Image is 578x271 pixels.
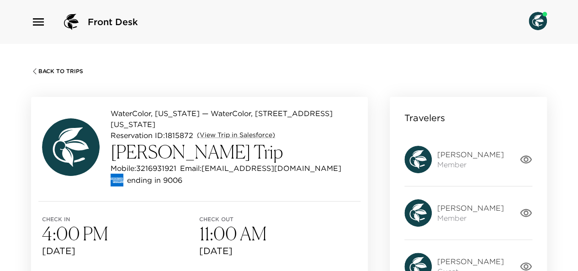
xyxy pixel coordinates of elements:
p: Mobile: 3216931921 [111,163,176,174]
img: avatar.4afec266560d411620d96f9f038fe73f.svg [42,118,100,176]
p: WaterColor, [US_STATE] — WaterColor, [STREET_ADDRESS][US_STATE] [111,108,357,130]
h3: 4:00 PM [42,223,199,244]
button: Back To Trips [31,68,83,75]
span: [DATE] [42,244,199,257]
span: Member [437,213,504,223]
h3: 11:00 AM [199,223,356,244]
p: ending in 9006 [127,175,182,186]
span: Front Desk [88,16,138,28]
img: credit card type [111,174,123,186]
p: Email: [EMAIL_ADDRESS][DOMAIN_NAME] [180,163,341,174]
span: Back To Trips [38,68,83,74]
span: [PERSON_NAME] [437,256,504,266]
img: User [529,12,547,30]
span: [PERSON_NAME] [437,203,504,213]
span: [PERSON_NAME] [437,149,504,159]
img: avatar.4afec266560d411620d96f9f038fe73f.svg [404,146,432,173]
span: [DATE] [199,244,356,257]
a: (View Trip in Salesforce) [197,131,275,140]
span: Check out [199,216,356,223]
h3: [PERSON_NAME] Trip [111,141,357,163]
p: Travelers [404,112,445,124]
img: logo [60,11,82,33]
span: Member [437,159,504,170]
p: Reservation ID: 1815872 [111,130,193,141]
span: Check in [42,216,199,223]
img: avatar.4afec266560d411620d96f9f038fe73f.svg [404,199,432,227]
